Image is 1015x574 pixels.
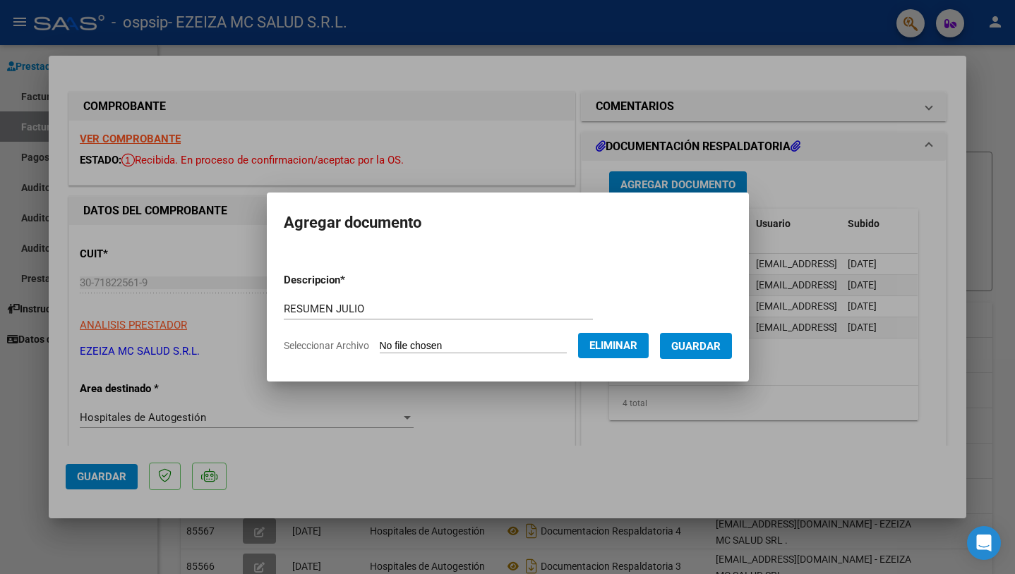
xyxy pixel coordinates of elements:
span: Eliminar [589,339,637,352]
h2: Agregar documento [284,209,732,236]
button: Guardar [660,333,732,359]
span: Seleccionar Archivo [284,340,369,351]
button: Eliminar [578,333,649,358]
span: Guardar [671,340,721,353]
div: Open Intercom Messenger [967,526,1001,560]
p: Descripcion [284,272,419,288]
